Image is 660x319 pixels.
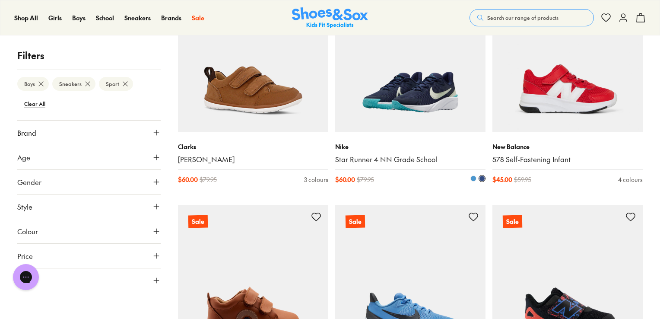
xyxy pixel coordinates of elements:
btn: Sneakers [52,77,95,91]
span: Colour [17,226,38,236]
a: Brands [161,13,181,22]
btn: Sport [99,77,133,91]
p: New Balance [492,142,643,151]
p: Sale [188,215,208,228]
button: Age [17,145,161,169]
button: Brand [17,121,161,145]
button: Colour [17,219,161,243]
button: Search our range of products [470,9,594,26]
a: School [96,13,114,22]
span: Age [17,152,30,163]
iframe: Gorgias live chat messenger [9,261,43,293]
a: Sneakers [124,13,151,22]
p: Clarks [178,142,328,151]
btn: Boys [17,77,49,91]
button: Price [17,244,161,268]
span: $ 45.00 [492,175,512,184]
a: [PERSON_NAME] [178,155,328,164]
button: Gender [17,170,161,194]
span: $ 60.00 [335,175,355,184]
button: Style [17,195,161,219]
span: Gender [17,177,41,187]
a: Shoes & Sox [292,7,368,29]
span: Brand [17,128,36,138]
div: 3 colours [304,175,328,184]
a: Shop All [14,13,38,22]
span: Style [17,201,32,212]
a: 578 Self-Fastening Infant [492,155,643,164]
a: Sale [192,13,204,22]
p: Nike [335,142,485,151]
a: Girls [48,13,62,22]
a: Boys [72,13,86,22]
span: $ 59.95 [514,175,531,184]
a: Star Runner 4 NN Grade School [335,155,485,164]
span: $ 79.95 [200,175,217,184]
p: Sale [503,215,522,228]
span: Search our range of products [487,14,558,22]
button: Size [17,268,161,293]
div: 4 colours [618,175,643,184]
btn: Clear All [17,96,52,112]
span: $ 79.95 [357,175,374,184]
p: Sale [346,215,365,228]
img: SNS_Logo_Responsive.svg [292,7,368,29]
span: Price [17,251,33,261]
p: Filters [17,48,161,63]
span: $ 60.00 [178,175,198,184]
